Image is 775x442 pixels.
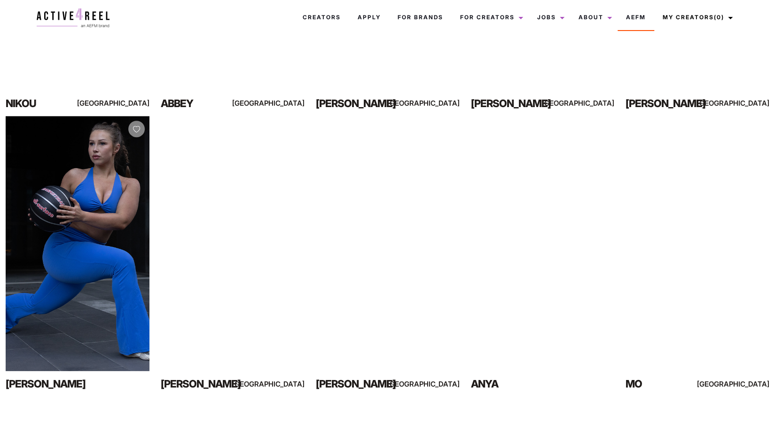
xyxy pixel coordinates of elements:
div: [GEOGRAPHIC_DATA] [726,97,769,109]
div: [PERSON_NAME] [316,376,402,392]
div: [PERSON_NAME] [161,376,247,392]
a: About [570,5,618,30]
div: [GEOGRAPHIC_DATA] [416,97,460,109]
a: Apply [349,5,389,30]
div: [GEOGRAPHIC_DATA] [726,378,769,390]
div: Mo [626,376,712,392]
div: Anya [470,376,556,392]
div: [PERSON_NAME] [626,95,712,111]
div: Abbey [161,95,247,111]
div: [GEOGRAPHIC_DATA] [416,378,460,390]
img: a4r-logo.svg [37,8,110,27]
a: For Brands [389,5,452,30]
a: For Creators [452,5,529,30]
a: Creators [294,5,349,30]
div: [GEOGRAPHIC_DATA] [571,97,614,109]
a: Jobs [529,5,570,30]
span: (0) [714,14,724,21]
div: [PERSON_NAME] [316,95,402,111]
div: [PERSON_NAME] [6,376,92,392]
div: Nikou [6,95,92,111]
div: [GEOGRAPHIC_DATA] [261,97,305,109]
div: [GEOGRAPHIC_DATA] [106,97,149,109]
div: [GEOGRAPHIC_DATA] [261,378,305,390]
div: [PERSON_NAME] [470,95,556,111]
a: My Creators(0) [654,5,738,30]
a: AEFM [618,5,654,30]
